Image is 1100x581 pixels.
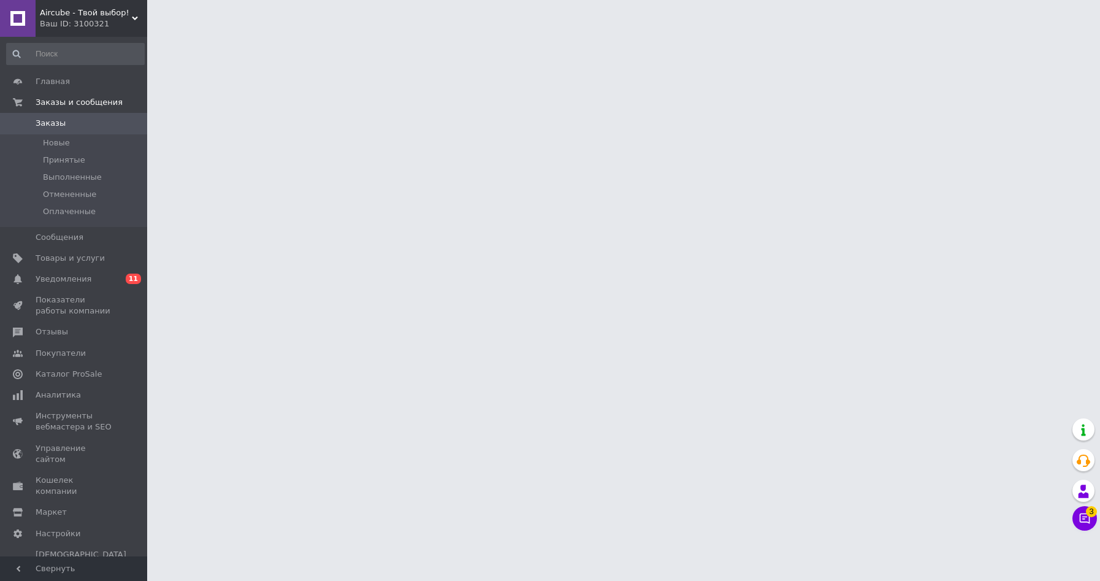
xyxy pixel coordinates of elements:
[36,507,67,518] span: Маркет
[36,528,80,539] span: Настройки
[36,390,81,401] span: Аналитика
[43,206,96,217] span: Оплаченные
[1086,506,1097,517] span: 3
[40,7,132,18] span: Aircube - Твой выбор!
[43,155,85,166] span: Принятые
[36,253,105,264] span: Товары и услуги
[36,410,113,433] span: Инструменты вебмастера и SEO
[43,189,96,200] span: Отмененные
[36,232,83,243] span: Сообщения
[36,118,66,129] span: Заказы
[43,172,102,183] span: Выполненные
[40,18,147,29] div: Ваш ID: 3100321
[6,43,145,65] input: Поиск
[126,274,141,284] span: 11
[36,369,102,380] span: Каталог ProSale
[1072,506,1097,531] button: Чат с покупателем3
[36,294,113,317] span: Показатели работы компании
[36,348,86,359] span: Покупатели
[36,326,68,337] span: Отзывы
[36,443,113,465] span: Управление сайтом
[36,76,70,87] span: Главная
[43,137,70,148] span: Новые
[36,475,113,497] span: Кошелек компании
[36,97,123,108] span: Заказы и сообщения
[36,274,91,285] span: Уведомления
